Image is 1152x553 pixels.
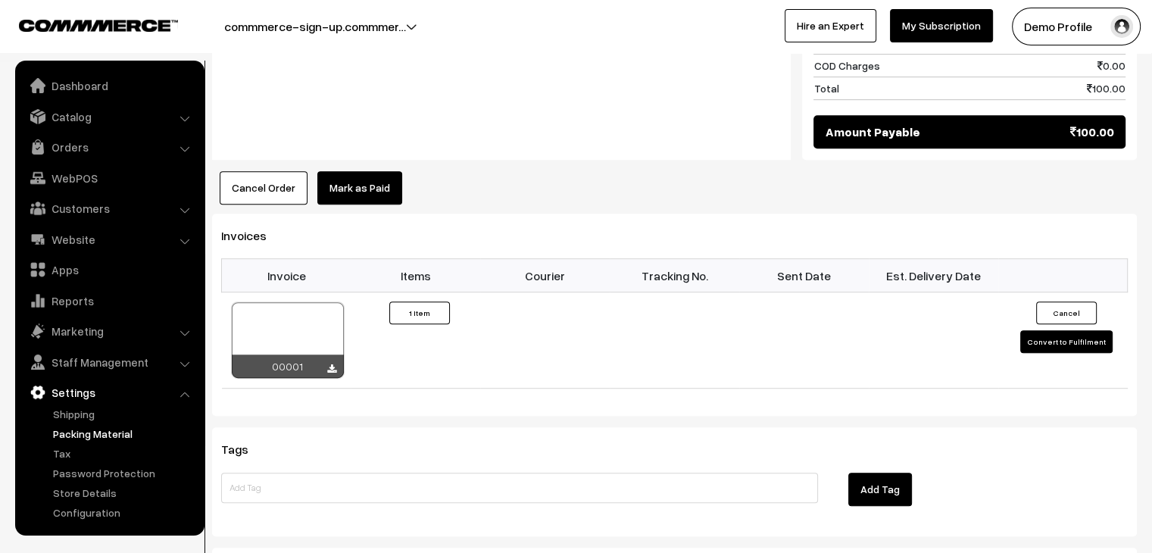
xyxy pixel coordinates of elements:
[49,406,199,422] a: Shipping
[1020,330,1113,353] button: Convert to Fulfilment
[232,355,344,378] div: 00001
[221,473,818,503] input: Add Tag
[610,259,739,292] th: Tracking No.
[1070,123,1114,141] span: 100.00
[49,465,199,481] a: Password Protection
[351,259,480,292] th: Items
[813,80,838,96] span: Total
[19,164,199,192] a: WebPOS
[389,301,450,324] button: 1 Item
[813,58,879,73] span: COD Charges
[19,287,199,314] a: Reports
[220,171,308,205] button: Cancel Order
[739,259,869,292] th: Sent Date
[19,133,199,161] a: Orders
[19,103,199,130] a: Catalog
[19,72,199,99] a: Dashboard
[221,228,285,243] span: Invoices
[49,426,199,442] a: Packing Material
[1110,15,1133,38] img: user
[869,259,998,292] th: Est. Delivery Date
[19,348,199,376] a: Staff Management
[1012,8,1141,45] button: Demo Profile
[1087,80,1125,96] span: 100.00
[19,317,199,345] a: Marketing
[19,20,178,31] img: COMMMERCE
[1097,58,1125,73] span: 0.00
[19,256,199,283] a: Apps
[221,442,267,457] span: Tags
[890,9,993,42] a: My Subscription
[19,226,199,253] a: Website
[480,259,610,292] th: Courier
[317,171,402,205] a: Mark as Paid
[848,473,912,506] button: Add Tag
[1036,301,1097,324] button: Cancel
[49,485,199,501] a: Store Details
[19,195,199,222] a: Customers
[49,505,199,520] a: Configuration
[825,123,919,141] span: Amount Payable
[49,445,199,461] a: Tax
[19,15,151,33] a: COMMMERCE
[222,259,351,292] th: Invoice
[171,8,459,45] button: commmerce-sign-up.commmer…
[785,9,876,42] a: Hire an Expert
[19,379,199,406] a: Settings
